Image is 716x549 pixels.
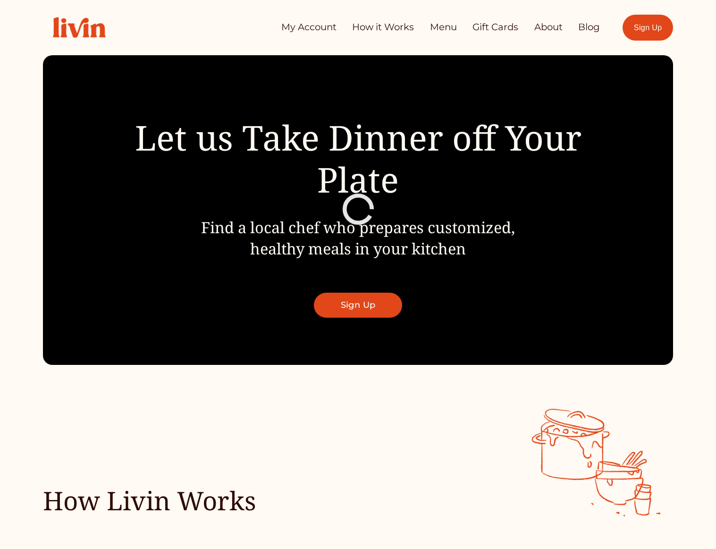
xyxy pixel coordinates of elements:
[135,114,590,203] span: Let us Take Dinner off Your Plate
[534,18,563,37] a: About
[281,18,337,37] a: My Account
[43,7,116,48] img: Livin
[201,217,515,259] span: Find a local chef who prepares customized, healthy meals in your kitchen
[314,293,402,318] a: Sign Up
[352,18,414,37] a: How it Works
[430,18,457,37] a: Menu
[578,18,600,37] a: Blog
[623,15,673,41] a: Sign Up
[472,18,518,37] a: Gift Cards
[43,484,276,517] h2: How Livin Works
